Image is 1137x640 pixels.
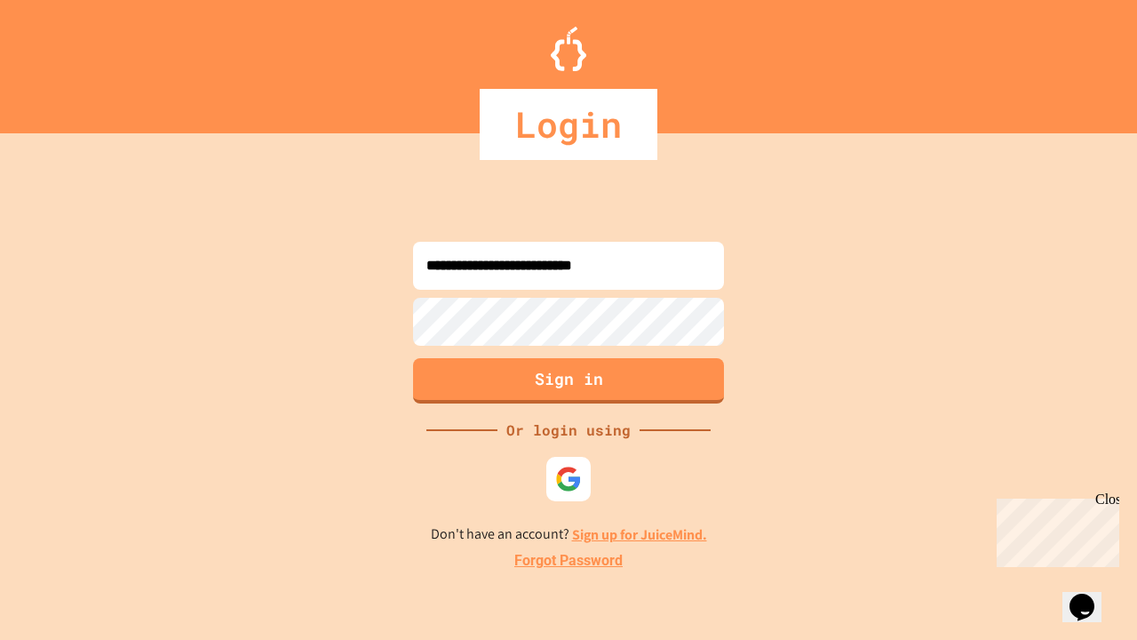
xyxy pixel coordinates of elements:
[990,492,1119,567] iframe: chat widget
[413,358,724,404] button: Sign in
[514,550,623,572] a: Forgot Password
[480,89,657,160] div: Login
[7,7,123,113] div: Chat with us now!Close
[572,525,707,544] a: Sign up for JuiceMind.
[497,420,640,441] div: Or login using
[431,524,707,546] p: Don't have an account?
[1062,569,1119,622] iframe: chat widget
[555,466,582,492] img: google-icon.svg
[551,27,586,71] img: Logo.svg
